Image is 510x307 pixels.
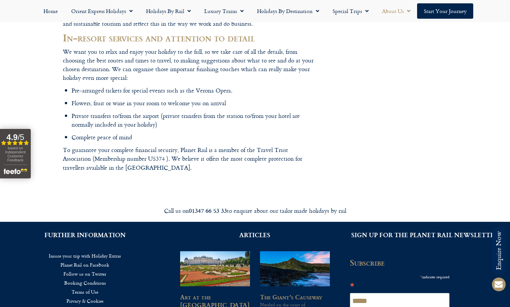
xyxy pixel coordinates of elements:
strong: 01347 66 53 33 [189,206,227,215]
a: Planet Rail on Facebook [10,260,160,269]
a: Privacy & Cookies [10,296,160,305]
a: Luxury Trains [198,3,250,19]
a: Insure your trip with Holiday Extras [10,251,160,260]
a: Home [37,3,65,19]
a: Orient Express Holidays [65,3,139,19]
h2: Subscribe [350,258,454,267]
a: Holidays by Rail [139,3,198,19]
a: Holidays by Destination [250,3,326,19]
a: Follow us on Twitter [10,269,160,278]
a: Terms of Use [10,287,160,296]
div: Call us on to enquire about our tailor made holidays by rail [68,207,442,214]
nav: Menu [3,3,507,19]
h2: FURTHER INFORMATION [10,232,160,238]
a: The Giant’s Causeway [260,292,322,301]
a: Booking Conditions [10,278,160,287]
a: Start your Journey [417,3,473,19]
a: About Us [375,3,417,19]
a: Special Trips [326,3,375,19]
h2: SIGN UP FOR THE PLANET RAIL NEWSLETTER [350,232,500,238]
div: indicates required [350,272,450,281]
h2: ARTICLES [180,232,330,238]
